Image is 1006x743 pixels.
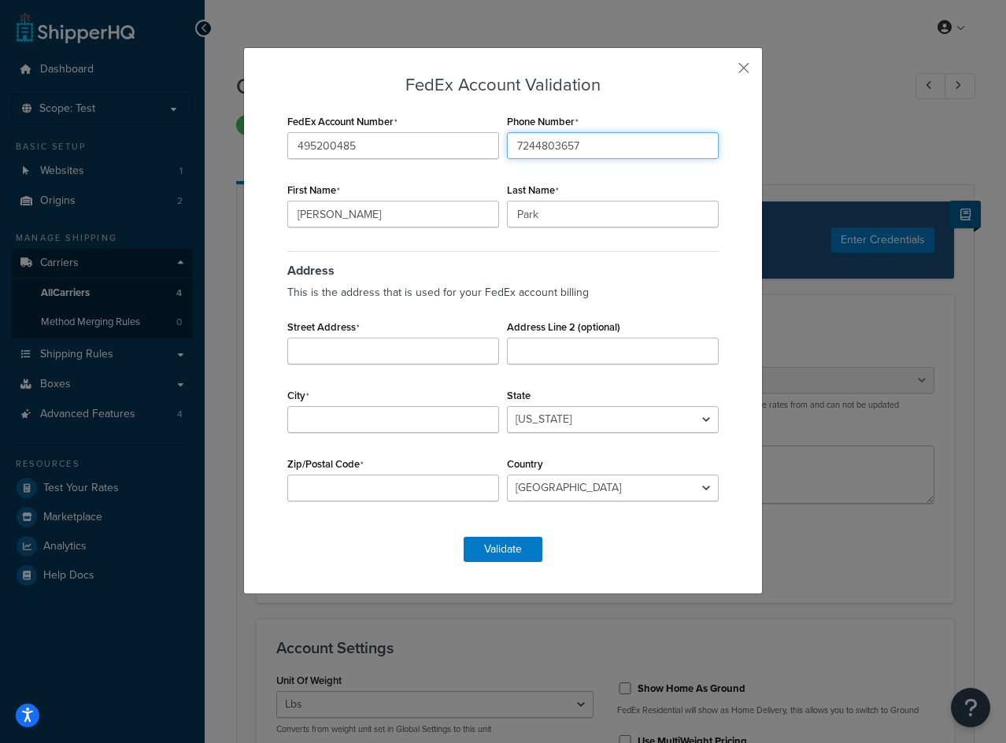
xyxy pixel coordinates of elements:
[287,116,398,128] label: FedEx Account Number
[507,458,543,470] label: Country
[464,537,542,562] button: Validate
[287,251,719,278] h3: Address
[287,458,364,471] label: Zip/Postal Code
[287,184,340,197] label: First Name
[507,390,531,401] label: State
[507,184,559,197] label: Last Name
[287,282,719,304] p: This is the address that is used for your FedEx account billing
[287,321,360,334] label: Street Address
[283,76,723,94] h3: FedEx Account Validation
[507,116,579,128] label: Phone Number
[507,321,620,333] label: Address Line 2 (optional)
[287,390,309,402] label: City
